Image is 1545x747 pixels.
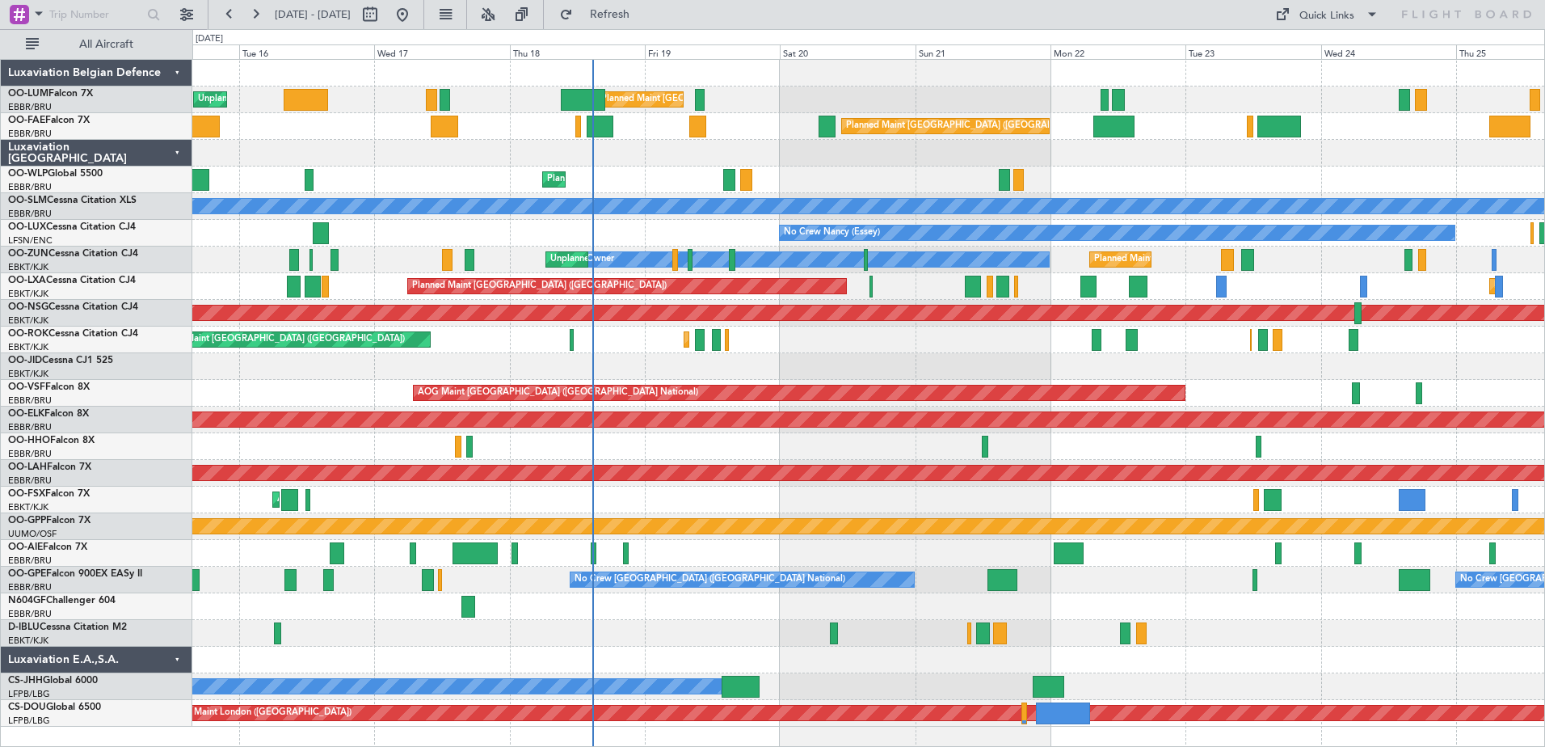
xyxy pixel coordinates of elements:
a: OO-FAEFalcon 7X [8,116,90,125]
div: Unplanned Maint [GEOGRAPHIC_DATA] ([GEOGRAPHIC_DATA] National) [198,87,502,112]
div: Tue 23 [1185,44,1320,59]
a: OO-GPPFalcon 7X [8,516,91,525]
a: EBBR/BRU [8,208,52,220]
div: [DATE] [196,32,223,46]
a: EBKT/KJK [8,635,48,647]
a: LFPB/LBG [8,688,50,700]
span: OO-VSF [8,382,45,392]
a: EBKT/KJK [8,341,48,353]
div: No Crew Nancy (Essey) [784,221,880,245]
div: Planned Maint [GEOGRAPHIC_DATA] ([GEOGRAPHIC_DATA]) [412,274,667,298]
div: AOG Maint [GEOGRAPHIC_DATA] ([GEOGRAPHIC_DATA] National) [418,381,698,405]
a: EBBR/BRU [8,475,52,487]
div: Owner [587,247,614,272]
span: OO-HHO [8,436,50,445]
div: Planned Maint [GEOGRAPHIC_DATA] ([GEOGRAPHIC_DATA]) [150,327,405,352]
a: EBBR/BRU [8,101,52,113]
span: OO-NSG [8,302,48,312]
div: Wed 24 [1321,44,1456,59]
a: EBKT/KJK [8,368,48,380]
a: CS-JHHGlobal 6000 [8,676,98,686]
div: Quick Links [1299,8,1354,24]
a: OO-JIDCessna CJ1 525 [8,356,113,365]
a: EBBR/BRU [8,181,52,193]
span: OO-ROK [8,329,48,339]
span: OO-GPE [8,569,46,579]
a: OO-LAHFalcon 7X [8,462,91,472]
a: UUMO/OSF [8,528,57,540]
button: Quick Links [1267,2,1387,27]
div: Sun 21 [916,44,1050,59]
div: Unplanned Maint [GEOGRAPHIC_DATA]-[GEOGRAPHIC_DATA] [550,247,811,272]
a: EBBR/BRU [8,421,52,433]
a: D-IBLUCessna Citation M2 [8,622,127,632]
span: OO-LAH [8,462,47,472]
span: OO-LUX [8,222,46,232]
a: EBBR/BRU [8,608,52,620]
div: Fri 19 [645,44,780,59]
div: Planned Maint London ([GEOGRAPHIC_DATA]) [158,701,352,725]
span: OO-FAE [8,116,45,125]
span: D-IBLU [8,622,40,632]
span: OO-SLM [8,196,47,205]
div: Planned Maint [GEOGRAPHIC_DATA] ([GEOGRAPHIC_DATA] National) [846,114,1139,138]
button: Refresh [552,2,649,27]
span: OO-LXA [8,276,46,285]
span: OO-JID [8,356,42,365]
span: OO-ZUN [8,249,48,259]
span: N604GF [8,596,46,606]
a: OO-VSFFalcon 8X [8,382,90,392]
div: Planned Maint Liege [547,167,631,192]
a: EBKT/KJK [8,501,48,513]
a: EBBR/BRU [8,555,52,567]
a: EBBR/BRU [8,395,52,407]
a: OO-SLMCessna Citation XLS [8,196,137,205]
span: OO-FSX [8,489,45,499]
a: CS-DOUGlobal 6500 [8,703,101,712]
span: CS-DOU [8,703,46,712]
a: OO-WLPGlobal 5500 [8,169,103,179]
div: Planned Maint Kortrijk-[GEOGRAPHIC_DATA] [688,327,877,352]
a: LFSN/ENC [8,234,53,247]
div: AOG Maint Kortrijk-[GEOGRAPHIC_DATA] [277,487,453,512]
span: [DATE] - [DATE] [275,7,351,22]
button: All Aircraft [18,32,175,57]
a: OO-AIEFalcon 7X [8,542,87,552]
a: OO-FSXFalcon 7X [8,489,90,499]
span: OO-AIE [8,542,43,552]
div: Tue 16 [239,44,374,59]
div: Sat 20 [780,44,915,59]
div: Planned Maint Kortrijk-[GEOGRAPHIC_DATA] [1094,247,1282,272]
a: EBKT/KJK [8,288,48,300]
a: EBBR/BRU [8,448,52,460]
a: EBKT/KJK [8,314,48,327]
span: OO-ELK [8,409,44,419]
span: OO-LUM [8,89,48,99]
a: EBBR/BRU [8,581,52,593]
span: OO-WLP [8,169,48,179]
a: OO-GPEFalcon 900EX EASy II [8,569,142,579]
a: OO-ROKCessna Citation CJ4 [8,329,138,339]
div: Wed 17 [374,44,509,59]
div: Mon 22 [1050,44,1185,59]
a: OO-LUXCessna Citation CJ4 [8,222,136,232]
span: Refresh [576,9,644,20]
span: CS-JHH [8,676,43,686]
span: OO-GPP [8,516,46,525]
a: OO-LXACessna Citation CJ4 [8,276,136,285]
a: LFPB/LBG [8,715,50,727]
a: OO-ELKFalcon 8X [8,409,89,419]
a: N604GFChallenger 604 [8,596,116,606]
div: Thu 18 [510,44,645,59]
a: OO-NSGCessna Citation CJ4 [8,302,138,312]
a: OO-ZUNCessna Citation CJ4 [8,249,138,259]
span: All Aircraft [42,39,170,50]
a: EBBR/BRU [8,128,52,140]
a: OO-LUMFalcon 7X [8,89,93,99]
div: No Crew [GEOGRAPHIC_DATA] ([GEOGRAPHIC_DATA] National) [575,568,845,592]
input: Trip Number [49,2,142,27]
a: OO-HHOFalcon 8X [8,436,95,445]
a: EBKT/KJK [8,261,48,273]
